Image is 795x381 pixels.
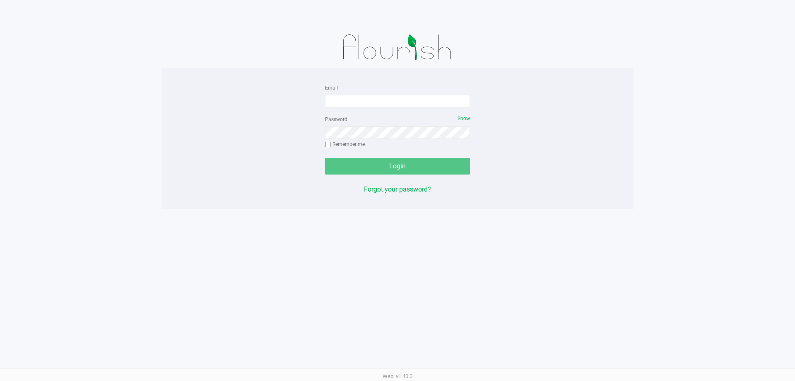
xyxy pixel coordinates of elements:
input: Remember me [325,142,331,148]
label: Remember me [325,141,365,148]
label: Email [325,84,338,92]
span: Show [458,116,470,121]
label: Password [325,116,347,123]
button: Forgot your password? [364,184,431,194]
span: Web: v1.40.0 [383,373,412,379]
